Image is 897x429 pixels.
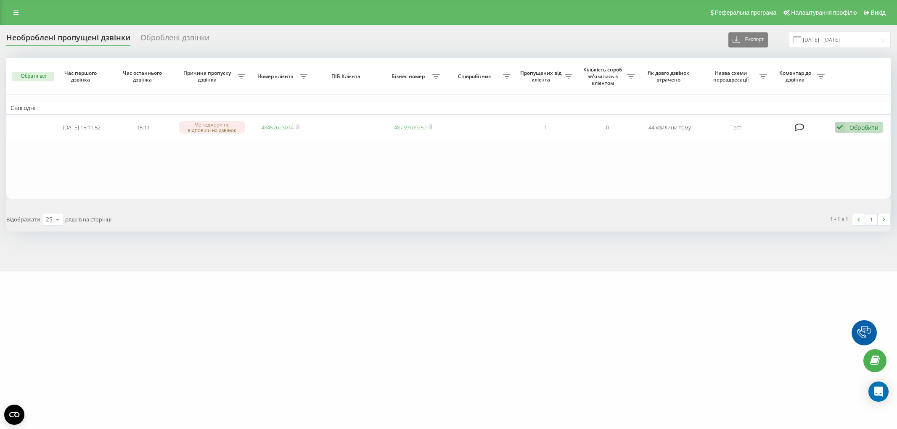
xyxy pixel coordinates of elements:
[448,73,503,80] span: Співробітник
[6,33,130,46] div: Необроблені пропущені дзвінки
[179,121,245,134] div: Менеджери не відповіли на дзвінок
[12,72,54,81] button: Обрати всі
[6,216,40,223] span: Відображати
[868,382,889,402] div: Open Intercom Messenger
[6,102,891,114] td: Сьогодні
[775,70,817,83] span: Коментар до дзвінка
[519,70,565,83] span: Пропущених від клієнта
[46,215,53,224] div: 25
[581,66,627,86] span: Кількість спроб зв'язатись з клієнтом
[394,124,426,131] a: 48739109259
[319,73,375,80] span: ПІБ Клієнта
[515,116,577,139] td: 1
[119,70,167,83] span: Час останнього дзвінка
[715,9,777,16] span: Реферальна програма
[261,124,294,131] a: 48452623014
[254,73,299,80] span: Номер клієнта
[701,116,771,139] td: Тест
[865,213,878,225] a: 1
[65,216,111,223] span: рядків на сторінці
[179,70,238,83] span: Причина пропуску дзвінка
[58,70,106,83] span: Час першого дзвінка
[386,73,432,80] span: Бізнес номер
[646,70,693,83] span: Як довго дзвінок втрачено
[849,124,878,132] div: Обробити
[639,116,701,139] td: 44 хвилини тому
[112,116,174,139] td: 15:11
[4,405,24,425] button: Open CMP widget
[705,70,759,83] span: Назва схеми переадресації
[871,9,886,16] span: Вихід
[577,116,638,139] td: 0
[50,116,112,139] td: [DATE] 15:11:52
[728,32,768,47] button: Експорт
[791,9,857,16] span: Налаштування профілю
[830,215,848,223] div: 1 - 1 з 1
[140,33,209,46] div: Оброблені дзвінки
